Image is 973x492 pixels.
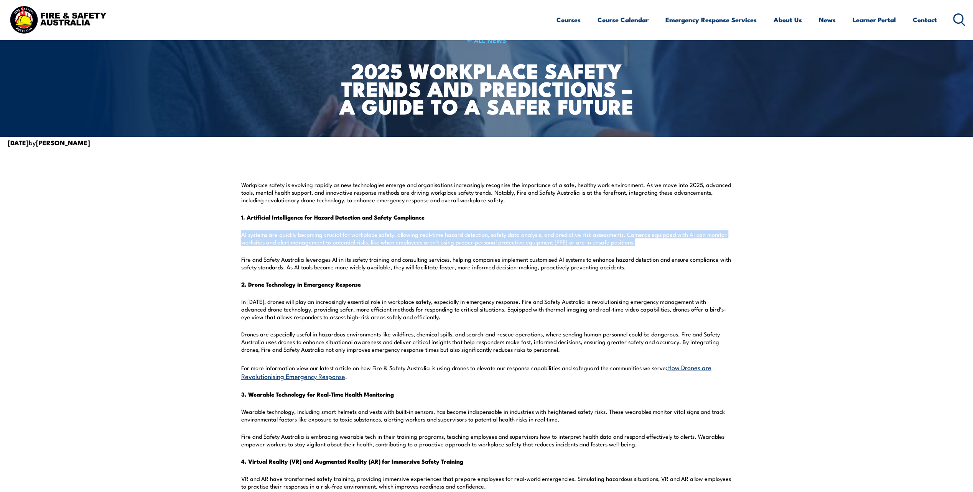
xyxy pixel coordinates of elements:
strong: 4. Virtual Reality (VR) and Augmented Reality (AR) for Immersive Safety Training [241,457,463,466]
p: In [DATE], drones will play an increasingly essential role in workplace safety, especially in eme... [241,298,732,321]
a: Course Calendar [598,10,649,30]
span: by [8,138,90,147]
strong: 2. Drone Technology in Emergency Response [241,280,361,289]
a: Courses [556,10,581,30]
strong: 3. Wearable Technology for Real-Time Health Monitoring [241,390,394,399]
a: Learner Portal [853,10,896,30]
p: Wearable technology, including smart helmets and vests with built-in sensors, has become indispen... [241,408,732,423]
strong: [PERSON_NAME] [36,138,90,148]
p: For more information view our latest article on how Fire & Safety Australia is using drones to el... [241,363,732,381]
p: Fire and Safety Australia leverages AI in its safety training and consulting services, helping co... [241,256,732,271]
p: VR and AR have transformed safety training, providing immersive experiences that prepare employee... [241,475,732,490]
a: Contact [913,10,937,30]
p: Workplace safety is evolving rapidly as new technologies emerge and organisations increasingly re... [241,181,732,204]
a: ALL NEWS [336,36,637,44]
strong: 1. Artificial Intelligence for Hazard Detection and Safety Compliance [241,213,425,221]
a: How Drones are Revolutionising Emergency Response [241,362,711,380]
a: Emergency Response Services [665,10,757,30]
p: Drones are especially useful in hazardous environments like wildfires, chemical spills, and searc... [241,330,732,353]
p: Fire and Safety Australia is embracing wearable tech in their training programs, teaching employe... [241,433,732,448]
a: About Us [774,10,802,30]
h1: 2025 Workplace Safety Trends and Predictions – A Guide to a Safer Future [336,61,637,115]
strong: [DATE] [8,138,29,148]
p: AI systems are quickly becoming crucial for workplace safety, allowing real-time hazard detection... [241,231,732,246]
a: News [819,10,836,30]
